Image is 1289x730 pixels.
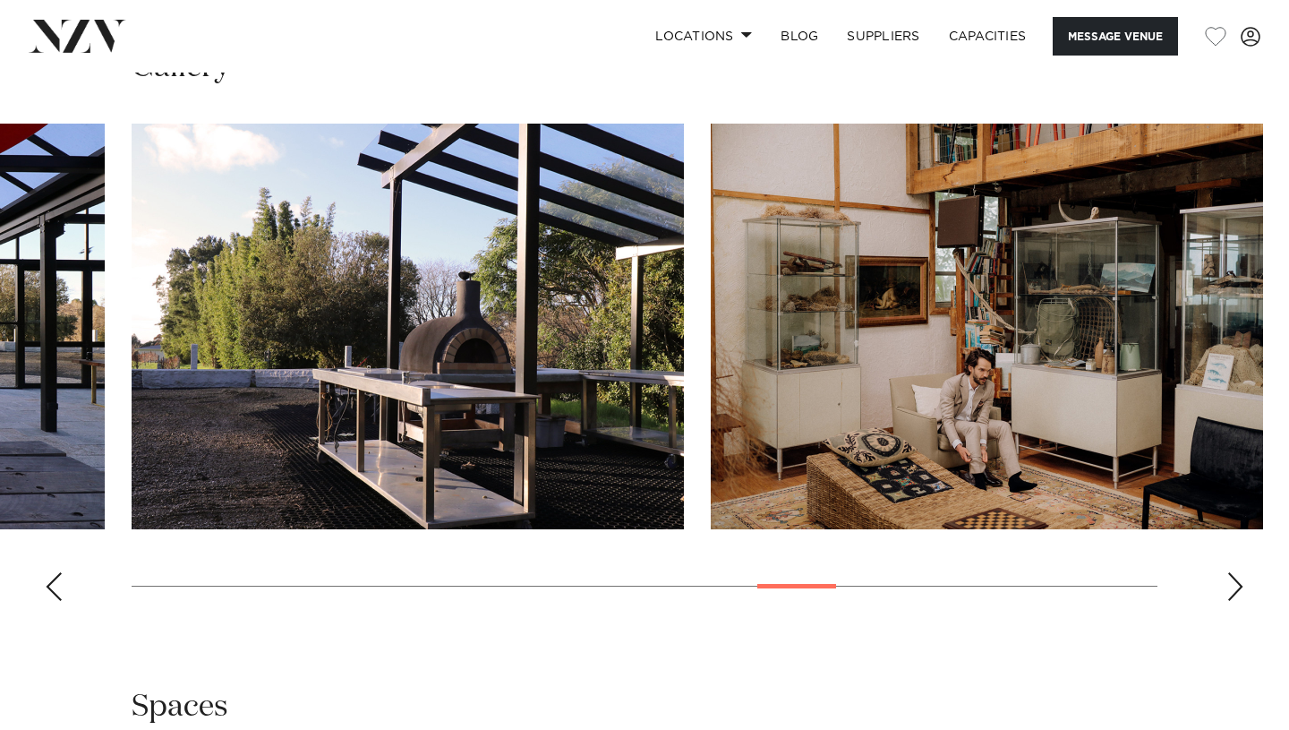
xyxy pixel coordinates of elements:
[832,17,934,56] a: SUPPLIERS
[711,124,1263,529] swiper-slide: 16 / 23
[935,17,1041,56] a: Capacities
[29,20,126,52] img: nzv-logo.png
[132,687,228,727] h2: Spaces
[641,17,766,56] a: Locations
[132,124,684,529] swiper-slide: 15 / 23
[766,17,832,56] a: BLOG
[1053,17,1178,56] button: Message Venue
